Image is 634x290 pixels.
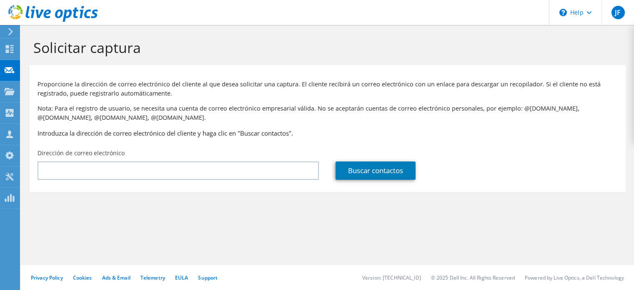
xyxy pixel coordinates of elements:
[38,149,125,157] label: Dirección de correo electrónico
[33,39,617,56] h1: Solicitar captura
[198,274,218,281] a: Support
[611,6,625,19] span: JF
[431,274,515,281] li: © 2025 Dell Inc. All Rights Reserved
[38,80,617,98] p: Proporcione la dirección de correo electrónico del cliente al que desea solicitar una captura. El...
[559,9,567,16] svg: \n
[38,129,617,138] h3: Introduzca la dirección de correo electrónico del cliente y haga clic en "Buscar contactos".
[102,274,130,281] a: Ads & Email
[175,274,188,281] a: EULA
[336,161,416,180] a: Buscar contactos
[73,274,92,281] a: Cookies
[38,104,617,122] p: Nota: Para el registro de usuario, se necesita una cuenta de correo electrónico empresarial válid...
[140,274,165,281] a: Telemetry
[362,274,421,281] li: Version: [TECHNICAL_ID]
[525,274,624,281] li: Powered by Live Optics, a Dell Technology
[31,274,63,281] a: Privacy Policy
